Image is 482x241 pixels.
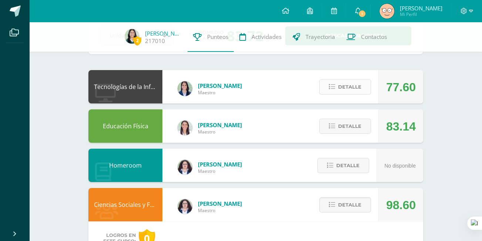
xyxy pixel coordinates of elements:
[319,79,371,95] button: Detalle
[338,119,361,133] span: Detalle
[319,197,371,212] button: Detalle
[319,119,371,134] button: Detalle
[198,121,242,129] span: [PERSON_NAME]
[400,11,442,17] span: Mi Perfil
[207,33,228,41] span: Punteos
[400,4,442,12] span: [PERSON_NAME]
[336,159,360,172] span: Detalle
[341,22,392,52] a: Contactos
[178,160,192,175] img: ba02aa29de7e60e5f6614f4096ff8928.png
[386,188,416,222] div: 98.60
[358,10,366,18] span: 1
[198,161,242,168] span: [PERSON_NAME]
[198,200,242,207] span: [PERSON_NAME]
[386,70,416,104] div: 77.60
[88,109,162,143] div: Educación Física
[145,30,182,37] a: [PERSON_NAME]
[338,198,361,212] span: Detalle
[252,33,282,41] span: Actividades
[178,121,192,135] img: 68dbb99899dc55733cac1a14d9d2f825.png
[386,110,416,143] div: 83.14
[145,37,165,45] a: 217010
[88,149,162,182] div: Homeroom
[361,33,387,41] span: Contactos
[188,22,234,52] a: Punteos
[133,36,141,45] span: 2
[306,33,335,41] span: Trayectoria
[338,80,361,94] span: Detalle
[178,81,192,96] img: 7489ccb779e23ff9f2c3e89c21f82ed0.png
[380,4,394,19] img: c302dc0627d63e19122ca4fbd2ee1c58.png
[88,188,162,221] div: Ciencias Sociales y Formación Ciudadana
[125,29,139,44] img: 06cdb80da18401a16fee8394d0841d36.png
[198,207,242,214] span: Maestro
[88,70,162,103] div: Tecnologías de la Información y Comunicación: Computación
[198,82,242,89] span: [PERSON_NAME]
[317,158,369,173] button: Detalle
[384,163,416,169] span: No disponible
[198,129,242,135] span: Maestro
[287,22,341,52] a: Trayectoria
[234,22,287,52] a: Actividades
[198,89,242,96] span: Maestro
[198,168,242,174] span: Maestro
[178,199,192,214] img: ba02aa29de7e60e5f6614f4096ff8928.png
